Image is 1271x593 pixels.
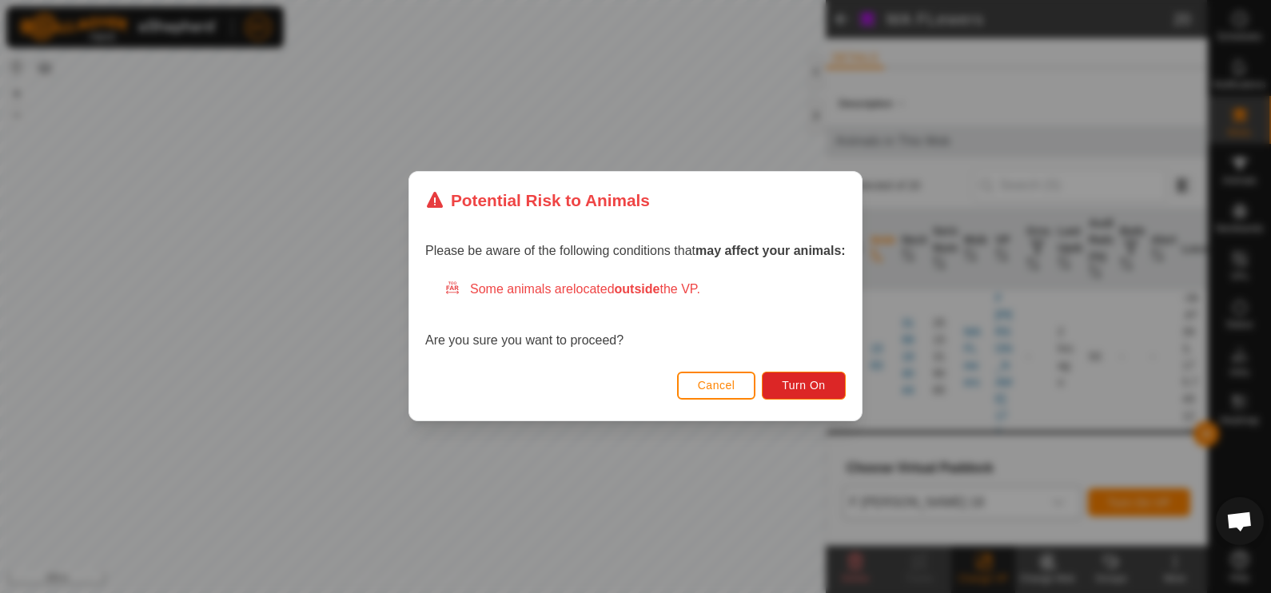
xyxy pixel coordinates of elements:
button: Cancel [677,372,756,400]
div: Some animals are [444,281,846,300]
span: Turn On [783,380,826,392]
button: Turn On [763,372,846,400]
span: Please be aware of the following conditions that [425,245,846,258]
strong: outside [615,283,660,296]
div: Are you sure you want to proceed? [425,281,846,351]
strong: may affect your animals: [695,245,846,258]
span: located the VP. [573,283,700,296]
div: Open chat [1216,497,1264,545]
div: Potential Risk to Animals [425,188,650,213]
span: Cancel [698,380,735,392]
